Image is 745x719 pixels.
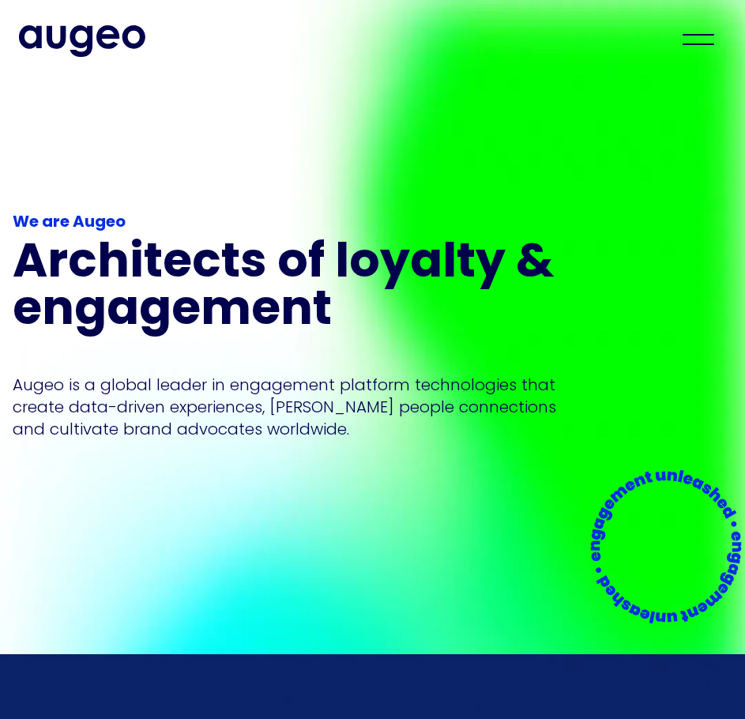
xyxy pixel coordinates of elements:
p: Augeo is a global leader in engagement platform technologies that create data-driven experiences,... [13,374,556,440]
div: menu [671,22,726,57]
a: home [19,25,145,57]
div: We are Augeo [13,211,695,235]
img: Augeo's full logo in midnight blue. [19,25,145,57]
h1: Architects of loyalty & engagement [13,241,695,336]
img: Circle of text that says Engagement Unleashed [587,468,745,626]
